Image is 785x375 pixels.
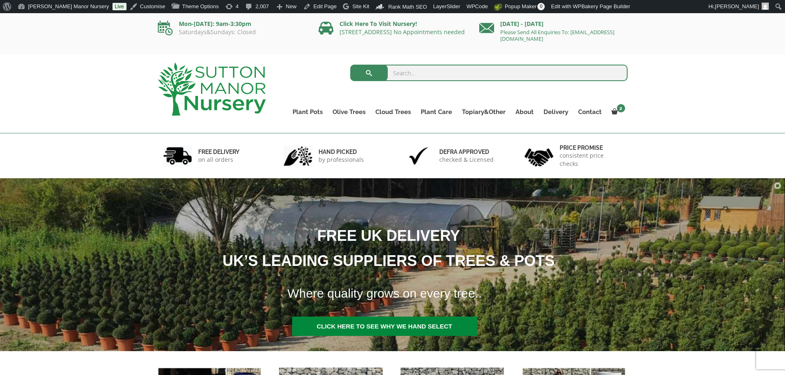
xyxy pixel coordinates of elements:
[319,148,364,156] h6: hand picked
[525,143,553,168] img: 4.jpg
[328,106,370,118] a: Olive Trees
[439,156,494,164] p: checked & Licensed
[715,3,759,9] span: [PERSON_NAME]
[537,3,545,10] span: 0
[319,156,364,164] p: by professionals
[439,148,494,156] h6: Defra approved
[404,145,433,166] img: 3.jpg
[479,19,628,29] p: [DATE] - [DATE]
[112,3,127,10] a: Live
[198,156,239,164] p: on all orders
[86,223,682,273] h1: FREE UK DELIVERY UK’S LEADING SUPPLIERS OF TREES & POTS
[560,144,622,151] h6: Price promise
[370,106,416,118] a: Cloud Trees
[158,29,306,35] p: Saturdays&Sundays: Closed
[617,104,625,112] span: 2
[388,4,427,10] span: Rank Math SEO
[158,19,306,29] p: Mon-[DATE]: 9am-3:30pm
[350,65,628,81] input: Search...
[539,106,573,118] a: Delivery
[511,106,539,118] a: About
[158,63,266,116] img: logo
[163,145,192,166] img: 1.jpg
[457,106,511,118] a: Topiary&Other
[352,3,369,9] span: Site Kit
[340,20,417,28] a: Click Here To Visit Nursery!
[416,106,457,118] a: Plant Care
[284,145,312,166] img: 2.jpg
[560,151,622,168] p: consistent price checks
[198,148,239,156] h6: FREE DELIVERY
[573,106,607,118] a: Contact
[500,28,614,42] a: Please Send All Enquiries To: [EMAIL_ADDRESS][DOMAIN_NAME]
[288,106,328,118] a: Plant Pots
[607,106,628,118] a: 2
[340,28,465,36] a: [STREET_ADDRESS] No Appointments needed
[277,281,682,306] h1: Where quality grows on every tree..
